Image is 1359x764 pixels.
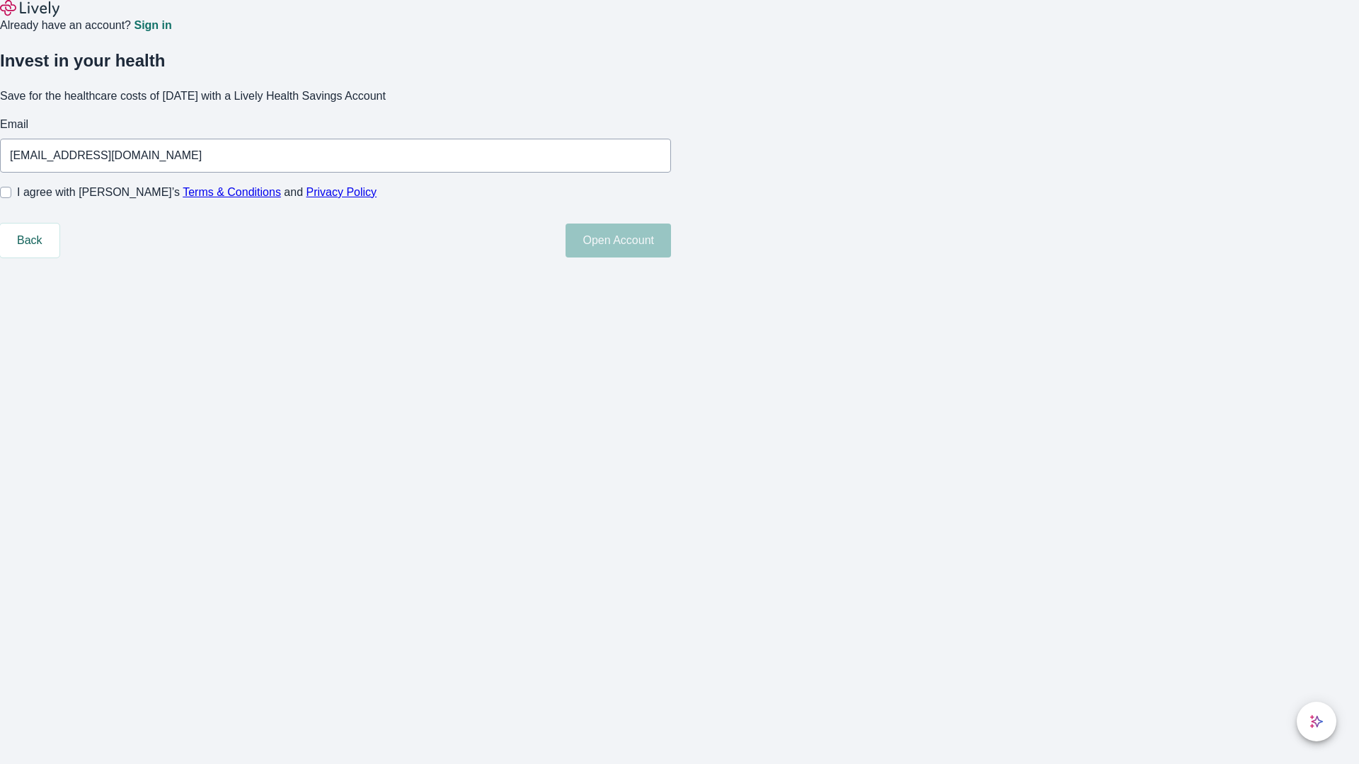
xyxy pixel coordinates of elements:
button: chat [1297,702,1336,741]
a: Privacy Policy [306,186,377,198]
a: Sign in [134,20,171,31]
svg: Lively AI Assistant [1309,714,1324,729]
a: Terms & Conditions [183,186,281,198]
span: I agree with [PERSON_NAME]’s and [17,184,377,201]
